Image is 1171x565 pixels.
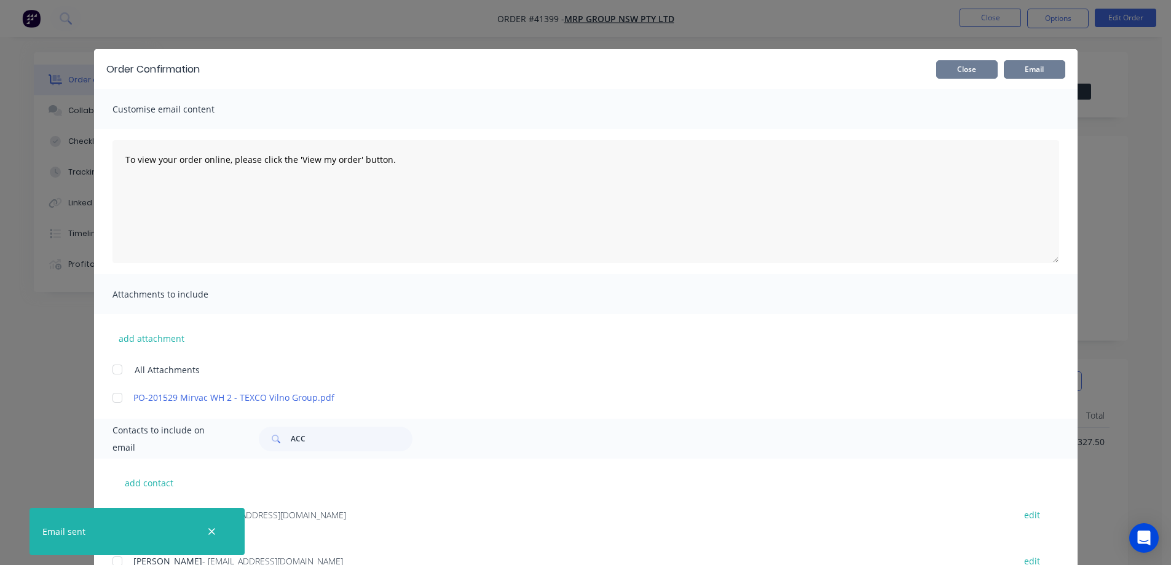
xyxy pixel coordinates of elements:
[135,363,200,376] span: All Attachments
[112,329,191,347] button: add attachment
[112,473,186,492] button: add contact
[112,422,229,456] span: Contacts to include on email
[1004,60,1065,79] button: Email
[1017,507,1047,523] button: edit
[133,391,1002,404] a: PO-201529 Mirvac WH 2 - TEXCO Vilno Group.pdf
[112,140,1059,263] textarea: To view your order online, please click the 'View my order' button.
[205,509,346,521] span: - [EMAIL_ADDRESS][DOMAIN_NAME]
[936,60,998,79] button: Close
[106,62,200,77] div: Order Confirmation
[42,525,85,538] div: Email sent
[291,427,412,451] input: Search...
[112,286,248,303] span: Attachments to include
[112,101,248,118] span: Customise email content
[1129,523,1159,553] div: Open Intercom Messenger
